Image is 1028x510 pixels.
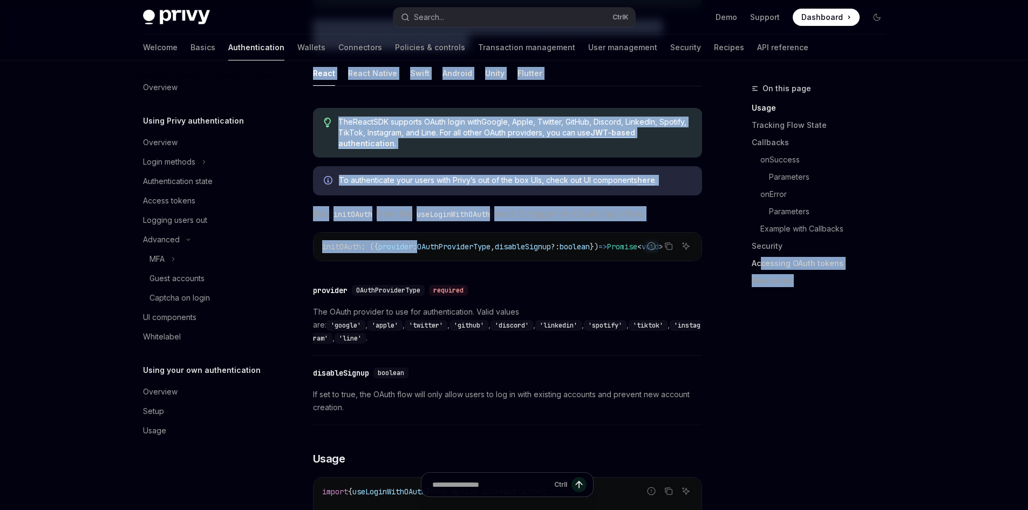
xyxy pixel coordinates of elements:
[134,230,273,249] button: Toggle Advanced section
[134,382,273,402] a: Overview
[361,242,378,251] span: : ({
[662,239,676,253] button: Copy the contents from the code block
[134,172,273,191] a: Authentication state
[584,320,627,331] code: 'spotify'
[752,186,894,203] a: onError
[395,35,465,60] a: Policies & controls
[134,308,273,327] a: UI components
[752,117,894,134] a: Tracking Flow State
[518,60,542,86] div: Flutter
[571,477,587,492] button: Send message
[143,311,196,324] div: UI components
[143,10,210,25] img: dark logo
[190,35,215,60] a: Basics
[143,364,261,377] h5: Using your own authentication
[378,242,413,251] span: provider
[149,272,205,285] div: Guest accounts
[143,175,213,188] div: Authentication state
[228,35,284,60] a: Authentication
[752,237,894,255] a: Security
[598,242,607,251] span: =>
[495,242,551,251] span: disableSignup
[143,424,166,437] div: Usage
[367,320,403,331] code: 'apple'
[143,405,164,418] div: Setup
[143,233,180,246] div: Advanced
[752,168,894,186] a: Parameters
[324,118,331,127] svg: Tip
[612,13,629,22] span: Ctrl K
[432,473,550,497] input: Ask a question...
[752,99,894,117] a: Usage
[637,175,655,185] a: here
[491,320,533,331] code: 'discord'
[134,210,273,230] a: Logging users out
[313,206,702,221] span: Use from the hook to trigger the OAuth login flow.
[313,368,369,378] div: disableSignup
[134,421,273,440] a: Usage
[134,269,273,288] a: Guest accounts
[417,242,491,251] span: OAuthProviderType
[143,194,195,207] div: Access tokens
[752,203,894,220] a: Parameters
[413,242,417,251] span: :
[134,133,273,152] a: Overview
[491,242,495,251] span: ,
[414,11,444,24] div: Search...
[714,35,744,60] a: Recipes
[478,35,575,60] a: Transaction management
[450,320,488,331] code: 'github'
[405,320,447,331] code: 'twitter'
[637,242,642,251] span: <
[335,333,366,344] code: 'line'
[322,242,361,251] span: initOAuth
[560,242,590,251] span: boolean
[442,60,472,86] div: Android
[752,220,894,237] a: Example with Callbacks
[642,242,659,251] span: void
[752,272,894,289] a: Resources
[143,385,178,398] div: Overview
[679,239,693,253] button: Ask AI
[588,35,657,60] a: User management
[149,253,165,266] div: MFA
[412,208,494,220] code: useLoginWithOAuth
[313,451,345,466] span: Usage
[338,117,691,149] span: The React SDK supports OAuth login with Google, Apple, Twitter, GitHub, Discord, LinkedIn, Spotif...
[143,35,178,60] a: Welcome
[750,12,780,23] a: Support
[313,285,348,296] div: provider
[659,242,663,251] span: >
[313,305,702,344] span: The OAuth provider to use for authentication. Valid values are: , , , , , , , , , .
[801,12,843,23] span: Dashboard
[535,320,582,331] code: 'linkedin'
[324,176,335,187] svg: Info
[429,285,468,296] div: required
[134,78,273,97] a: Overview
[134,152,273,172] button: Toggle Login methods section
[143,155,195,168] div: Login methods
[716,12,737,23] a: Demo
[313,388,702,414] span: If set to true, the OAuth flow will only allow users to log in with existing accounts and prevent...
[143,81,178,94] div: Overview
[629,320,668,331] code: 'tiktok'
[134,327,273,346] a: Whitelabel
[329,208,377,220] code: initOAuth
[752,255,894,272] a: Accessing OAuth tokens
[410,60,430,86] div: Swift
[339,175,691,186] span: To authenticate your users with Privy’s out of the box UIs, check out UI components .
[378,369,404,377] span: boolean
[757,35,808,60] a: API reference
[607,242,637,251] span: Promise
[670,35,701,60] a: Security
[752,134,894,151] a: Callbacks
[313,60,335,86] div: React
[551,242,560,251] span: ?:
[393,8,635,27] button: Open search
[590,242,598,251] span: })
[485,60,505,86] div: Unity
[868,9,886,26] button: Toggle dark mode
[297,35,325,60] a: Wallets
[356,286,420,295] span: OAuthProviderType
[149,291,210,304] div: Captcha on login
